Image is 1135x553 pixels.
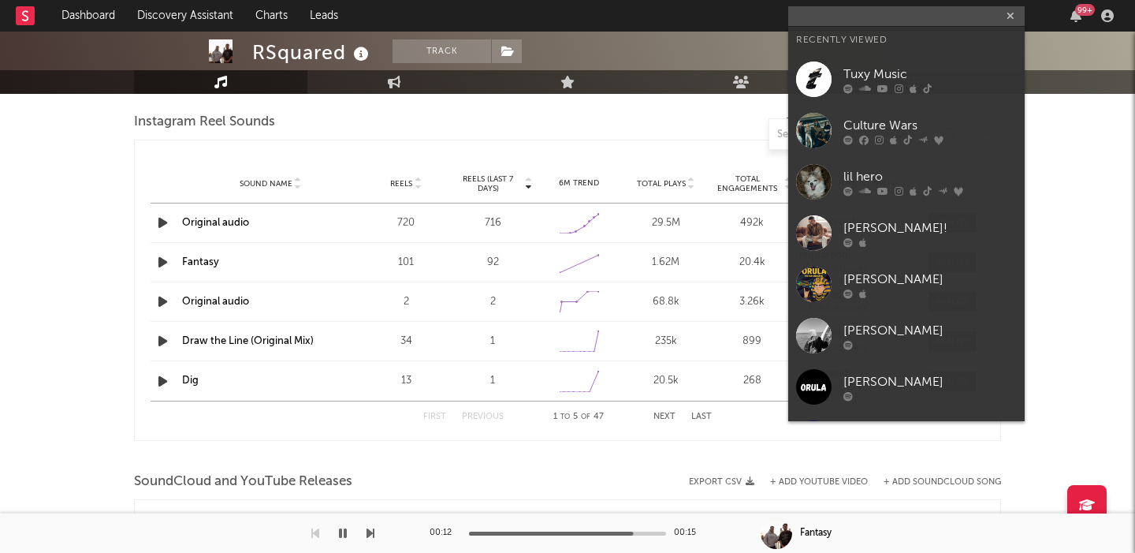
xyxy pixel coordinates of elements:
[788,361,1025,413] a: [PERSON_NAME]
[788,6,1025,26] input: Search for artists
[713,373,792,389] div: 268
[788,156,1025,207] a: lil hero
[393,39,491,63] button: Track
[453,215,532,231] div: 716
[627,334,705,349] div: 235k
[637,179,686,189] span: Total Plays
[788,54,1025,105] a: Tuxy Music
[713,215,792,231] div: 492k
[788,413,1025,464] a: None Nothing Nothingness
[367,294,445,310] div: 2
[627,255,705,271] div: 1.62M
[627,373,705,389] div: 20.5k
[134,473,352,491] span: SoundCloud and YouTube Releases
[182,376,199,386] a: Dig
[713,255,792,271] div: 20.4k
[453,255,532,271] div: 92
[453,373,532,389] div: 1
[689,477,754,487] button: Export CSV
[390,179,412,189] span: Reels
[796,31,1017,50] div: Recently Viewed
[843,270,1017,289] div: [PERSON_NAME]
[423,413,446,421] button: First
[182,336,314,346] a: Draw the Line (Original Mix)
[754,478,868,487] div: + Add YouTube Video
[788,105,1025,156] a: Culture Wars
[462,413,504,421] button: Previous
[691,413,712,421] button: Last
[788,310,1025,361] a: [PERSON_NAME]
[843,372,1017,391] div: [PERSON_NAME]
[134,113,275,132] span: Instagram Reel Sounds
[713,294,792,310] div: 3.26k
[884,478,1001,487] button: + Add SoundCloud Song
[367,255,445,271] div: 101
[800,526,832,540] div: Fantasy
[843,219,1017,237] div: [PERSON_NAME]!
[843,167,1017,186] div: lil hero
[653,413,675,421] button: Next
[786,117,851,126] button: Export CSV
[627,294,705,310] div: 68.8k
[843,116,1017,135] div: Culture Wars
[540,177,619,189] div: 6M Trend
[560,413,570,420] span: to
[182,257,219,267] a: Fantasy
[1075,4,1095,16] div: 99 +
[453,174,523,193] span: Reels (last 7 days)
[182,218,249,228] a: Original audio
[788,259,1025,310] a: [PERSON_NAME]
[1070,9,1081,22] button: 99+
[769,129,936,141] input: Search by song name or URL
[430,524,461,543] div: 00:12
[367,373,445,389] div: 13
[182,297,249,307] a: Original audio
[453,334,532,349] div: 1
[535,408,622,427] div: 1 5 47
[713,174,783,193] span: Total Engagements
[367,334,445,349] div: 34
[788,207,1025,259] a: [PERSON_NAME]!
[627,215,705,231] div: 29.5M
[713,334,792,349] div: 899
[367,215,445,231] div: 720
[581,413,590,420] span: of
[770,478,868,487] button: + Add YouTube Video
[843,65,1017,84] div: Tuxy Music
[453,294,532,310] div: 2
[240,179,292,189] span: Sound Name
[252,39,373,65] div: RSquared
[674,524,705,543] div: 00:15
[843,321,1017,340] div: [PERSON_NAME]
[868,478,1001,487] button: + Add SoundCloud Song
